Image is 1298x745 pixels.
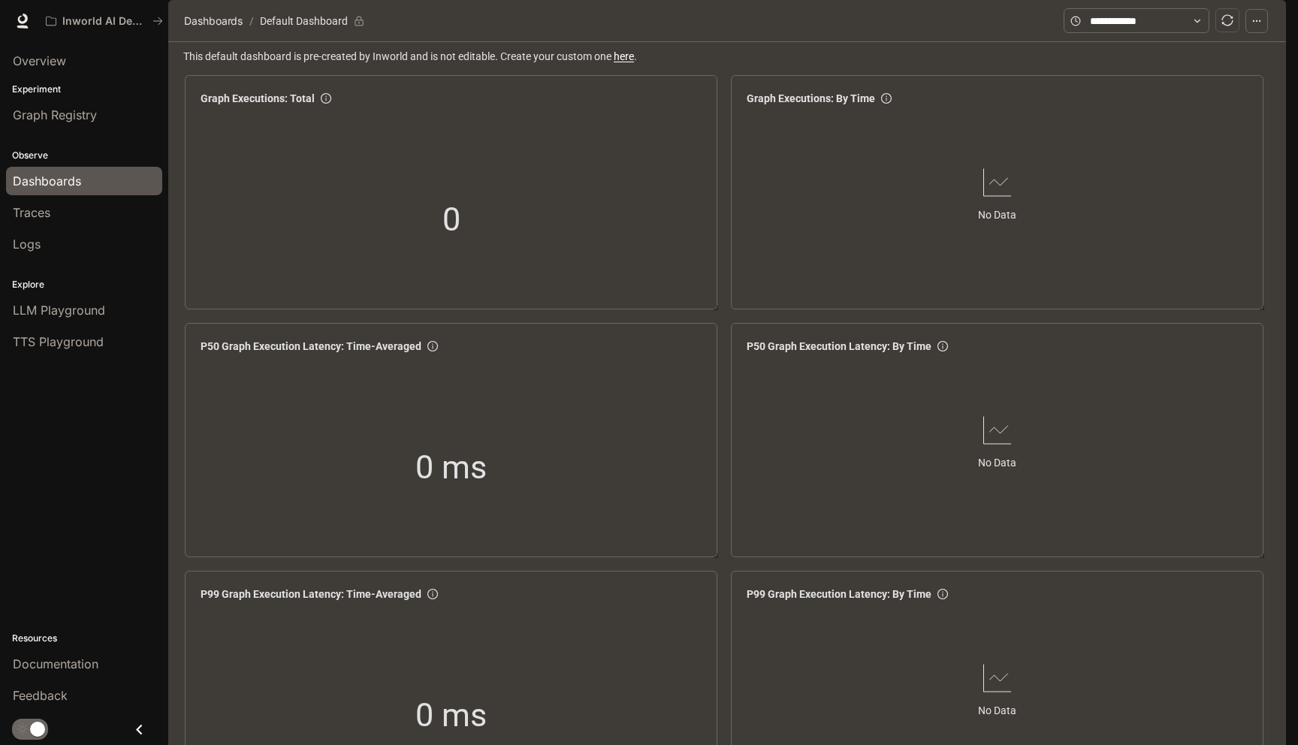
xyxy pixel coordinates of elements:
[442,195,460,246] span: 0
[427,341,438,351] span: info-circle
[937,589,948,599] span: info-circle
[180,12,246,30] button: Dashboards
[978,702,1016,719] article: No Data
[978,207,1016,223] article: No Data
[1221,14,1233,26] span: sync
[747,338,931,354] span: P50 Graph Execution Latency: By Time
[937,341,948,351] span: info-circle
[184,12,243,30] span: Dashboards
[201,90,315,107] span: Graph Executions: Total
[415,690,487,741] span: 0 ms
[427,589,438,599] span: info-circle
[257,7,351,35] article: Default Dashboard
[321,93,331,104] span: info-circle
[183,48,1274,65] span: This default dashboard is pre-created by Inworld and is not editable. Create your custom one .
[614,50,634,62] a: here
[62,15,146,28] p: Inworld AI Demos
[881,93,892,104] span: info-circle
[39,6,170,36] button: All workspaces
[415,442,487,493] span: 0 ms
[747,90,875,107] span: Graph Executions: By Time
[747,586,931,602] span: P99 Graph Execution Latency: By Time
[249,13,254,29] span: /
[201,338,421,354] span: P50 Graph Execution Latency: Time-Averaged
[978,454,1016,471] article: No Data
[201,586,421,602] span: P99 Graph Execution Latency: Time-Averaged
